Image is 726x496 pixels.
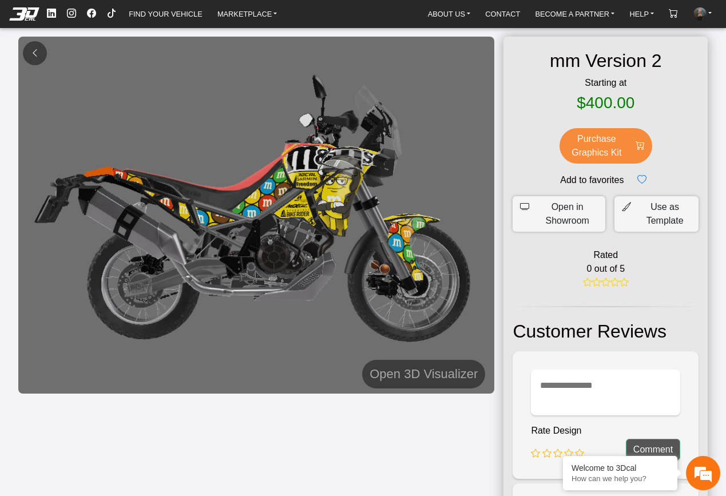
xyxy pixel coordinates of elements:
[423,6,475,22] a: ABOUT US
[572,474,669,483] p: How can we help you?
[213,6,282,22] a: MARKETPLACE
[370,364,478,384] h5: Open 3D Visualizer
[638,200,691,228] span: Use as Template
[593,248,618,262] span: Rated
[513,76,699,90] span: Starting at
[481,6,525,22] a: CONTACT
[530,6,619,22] a: BECOME A PARTNER
[614,196,699,232] button: Use as Template
[124,6,207,22] a: FIND YOUR VEHICLE
[572,463,669,473] div: Welcome to 3Dcal
[18,37,495,394] img: mm Version 2
[531,424,584,438] p: Rate Design
[577,90,634,116] h2: $400.00
[537,200,598,228] span: Open in Showroom
[362,360,485,388] button: Open 3D Visualizer
[560,173,624,187] span: Add to favorites
[513,196,605,232] button: Open in Showroom
[560,128,652,164] button: Purchase Graphics Kit
[513,316,699,347] h2: Customer Reviews
[541,46,671,76] h2: mm Version 2
[586,262,625,276] span: 0 out of 5
[625,6,659,22] a: HELP
[567,132,626,160] span: Purchase Graphics Kit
